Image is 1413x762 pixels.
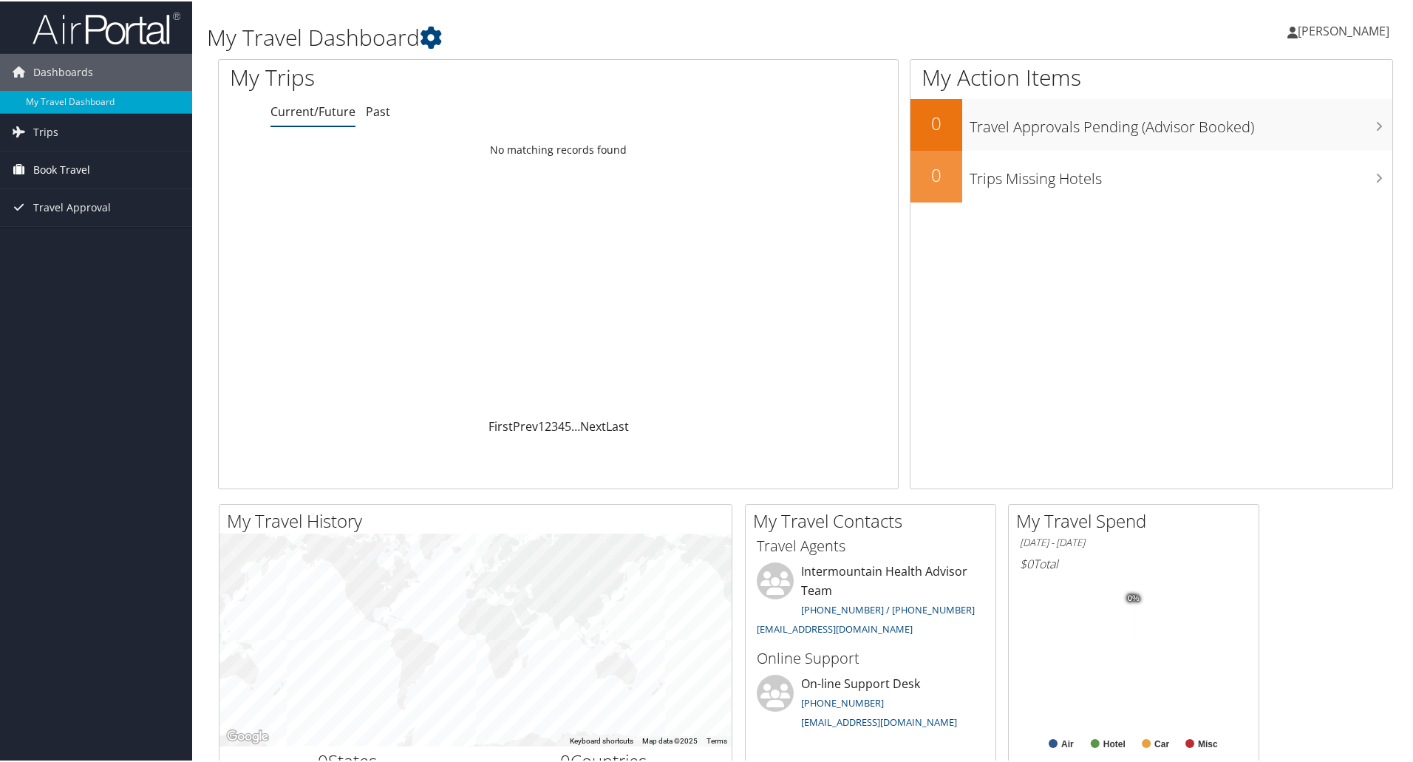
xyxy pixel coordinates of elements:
h2: 0 [910,161,962,186]
a: 4 [558,417,565,433]
a: [PHONE_NUMBER] [801,695,884,708]
a: 0Trips Missing Hotels [910,149,1392,201]
h6: Total [1020,554,1247,571]
a: Terms (opens in new tab) [706,735,727,744]
span: Trips [33,112,58,149]
a: Open this area in Google Maps (opens a new window) [223,726,272,745]
a: [EMAIL_ADDRESS][DOMAIN_NAME] [757,621,913,634]
a: [PHONE_NUMBER] / [PHONE_NUMBER] [801,602,975,615]
td: No matching records found [219,135,898,162]
h3: Travel Approvals Pending (Advisor Booked) [970,108,1392,136]
img: airportal-logo.png [33,10,180,44]
span: Book Travel [33,150,90,187]
span: Dashboards [33,52,93,89]
a: [EMAIL_ADDRESS][DOMAIN_NAME] [801,714,957,727]
a: 0Travel Approvals Pending (Advisor Booked) [910,98,1392,149]
a: 2 [545,417,551,433]
a: 3 [551,417,558,433]
span: $0 [1020,554,1033,571]
span: Map data ©2025 [642,735,698,744]
span: … [571,417,580,433]
text: Hotel [1103,738,1126,748]
span: Travel Approval [33,188,111,225]
button: Keyboard shortcuts [570,735,633,745]
h3: Travel Agents [757,534,984,555]
h2: My Travel Contacts [753,507,995,532]
text: Misc [1198,738,1218,748]
h2: My Travel Spend [1016,507,1259,532]
a: Next [580,417,606,433]
a: Prev [513,417,538,433]
a: [PERSON_NAME] [1287,7,1404,52]
h6: [DATE] - [DATE] [1020,534,1247,548]
a: Past [366,102,390,118]
text: Car [1154,738,1169,748]
h1: My Travel Dashboard [207,21,1005,52]
img: Google [223,726,272,745]
tspan: 0% [1128,593,1140,602]
h2: My Travel History [227,507,732,532]
h3: Online Support [757,647,984,667]
h1: My Trips [230,61,604,92]
text: Air [1061,738,1074,748]
a: First [488,417,513,433]
a: Last [606,417,629,433]
li: Intermountain Health Advisor Team [749,561,992,640]
h1: My Action Items [910,61,1392,92]
h3: Trips Missing Hotels [970,160,1392,188]
a: 5 [565,417,571,433]
li: On-line Support Desk [749,673,992,734]
a: 1 [538,417,545,433]
span: [PERSON_NAME] [1298,21,1389,38]
a: Current/Future [270,102,355,118]
h2: 0 [910,109,962,135]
